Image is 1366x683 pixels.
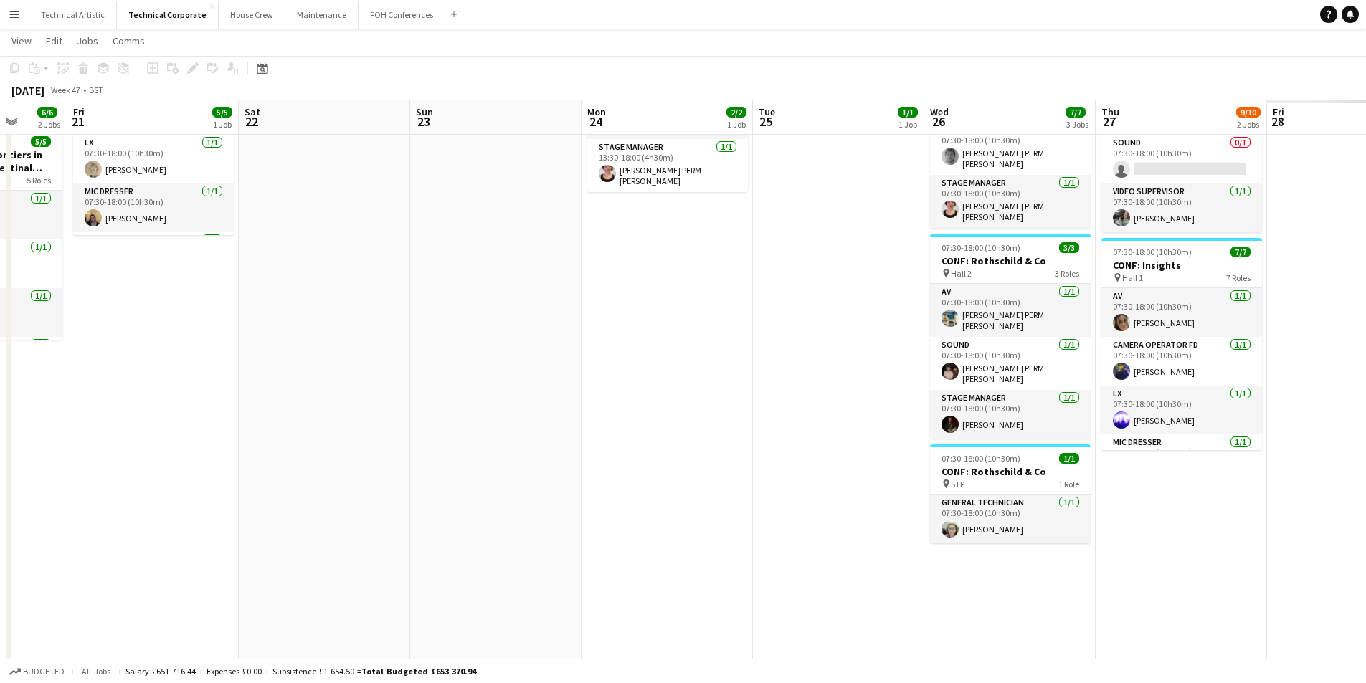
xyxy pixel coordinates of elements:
span: All jobs [79,666,113,677]
span: View [11,34,32,47]
button: Technical Artistic [29,1,117,29]
a: Jobs [71,32,104,50]
span: Comms [113,34,145,47]
span: Jobs [77,34,98,47]
a: Comms [107,32,151,50]
button: Budgeted [7,664,67,679]
span: Budgeted [23,667,65,677]
span: Total Budgeted £653 370.94 [361,666,476,677]
div: [DATE] [11,83,44,97]
div: Salary £651 716.44 + Expenses £0.00 + Subsistence £1 654.50 = [125,666,476,677]
button: FOH Conferences [359,1,445,29]
a: View [6,32,37,50]
span: Edit [46,34,62,47]
button: Maintenance [285,1,359,29]
div: BST [89,85,103,95]
button: Technical Corporate [117,1,219,29]
a: Edit [40,32,68,50]
button: House Crew [219,1,285,29]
